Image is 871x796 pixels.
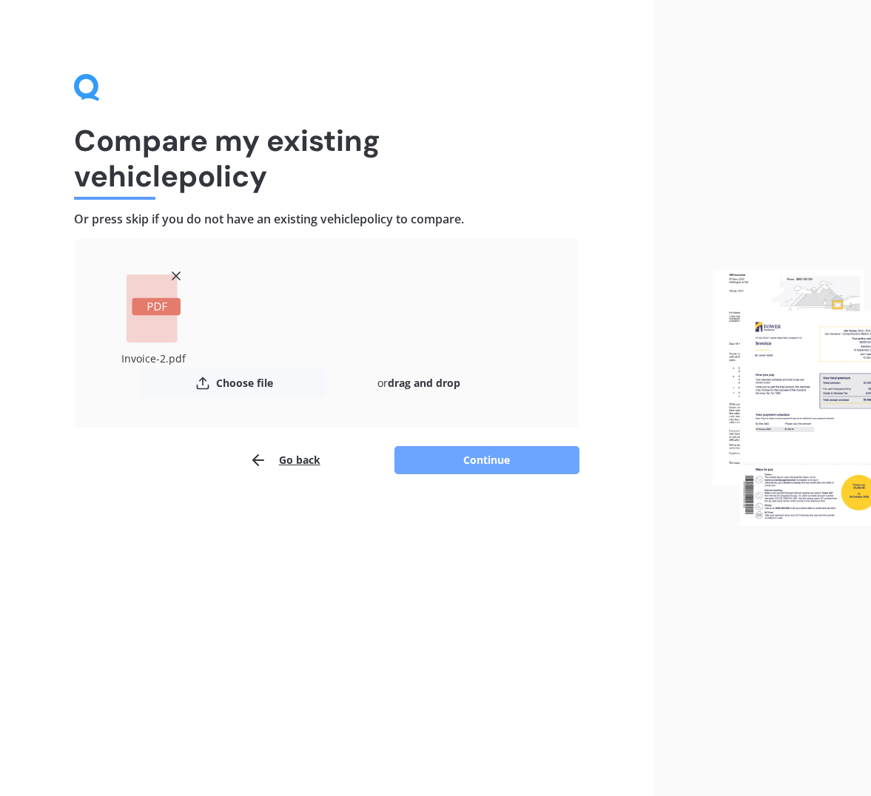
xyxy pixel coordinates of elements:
button: Continue [394,446,579,474]
h1: Compare my existing vehicle policy [74,123,579,194]
h4: Or press skip if you do not have an existing vehicle policy to compare. [74,212,579,227]
img: files.webp [713,270,871,526]
div: Invoice-2.pdf [104,348,204,368]
div: or [326,368,511,398]
b: drag and drop [388,376,460,390]
button: Go back [249,445,320,475]
button: Choose file [141,368,326,398]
